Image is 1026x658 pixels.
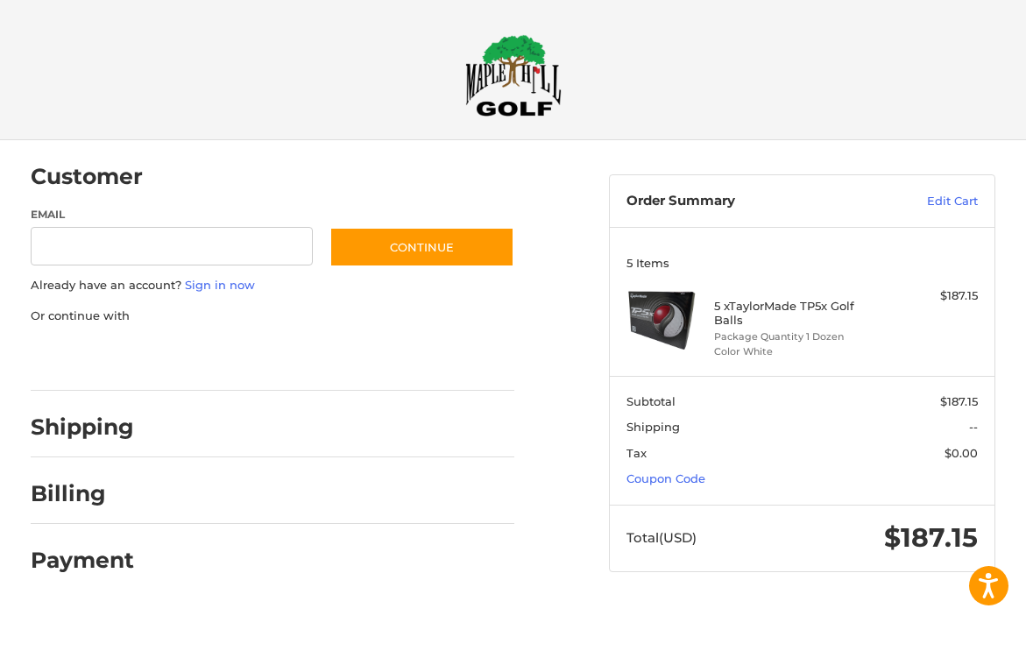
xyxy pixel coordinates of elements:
[714,329,885,344] li: Package Quantity 1 Dozen
[714,344,885,359] li: Color White
[881,611,1026,658] iframe: Google Customer Reviews
[626,420,680,434] span: Shipping
[626,193,866,210] h3: Order Summary
[322,342,453,373] iframe: PayPal-venmo
[626,529,697,546] span: Total (USD)
[626,256,978,270] h3: 5 Items
[626,446,647,460] span: Tax
[31,480,133,507] h2: Billing
[25,342,156,373] iframe: PayPal-paypal
[329,227,514,267] button: Continue
[866,193,978,210] a: Edit Cart
[31,414,134,441] h2: Shipping
[714,299,885,328] h4: 5 x TaylorMade TP5x Golf Balls
[31,547,134,574] h2: Payment
[465,34,562,117] img: Maple Hill Golf
[31,207,313,223] label: Email
[969,420,978,434] span: --
[626,471,705,485] a: Coupon Code
[940,394,978,408] span: $187.15
[945,446,978,460] span: $0.00
[884,521,978,554] span: $187.15
[173,342,305,373] iframe: PayPal-paylater
[626,394,676,408] span: Subtotal
[185,278,255,292] a: Sign in now
[31,308,514,325] p: Or continue with
[31,277,514,294] p: Already have an account?
[890,287,978,305] div: $187.15
[31,163,143,190] h2: Customer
